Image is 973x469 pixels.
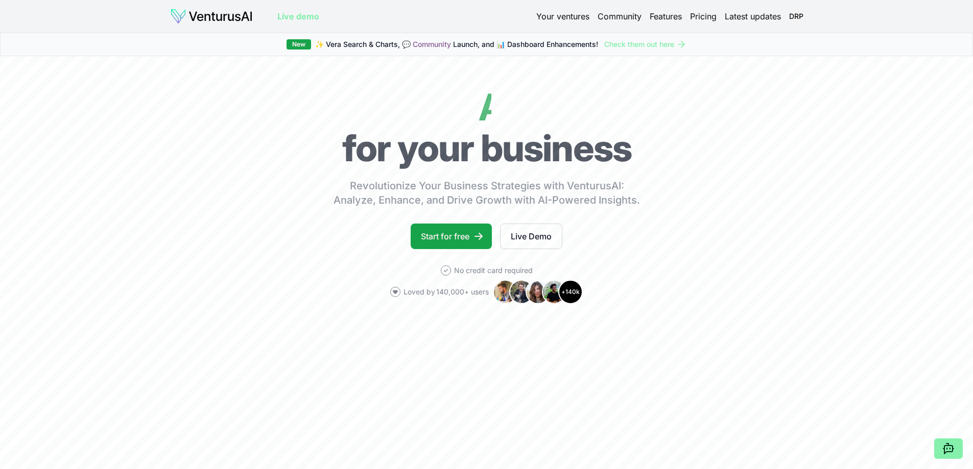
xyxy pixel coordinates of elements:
[509,280,534,304] img: Avatar 2
[598,10,642,22] a: Community
[493,280,517,304] img: Avatar 1
[500,224,562,249] a: Live Demo
[413,40,451,48] a: Community
[788,8,804,24] span: DRP
[690,10,717,22] a: Pricing
[789,9,803,23] button: DRP
[536,10,589,22] a: Your ventures
[650,10,682,22] a: Features
[725,10,781,22] a: Latest updates
[315,39,598,50] span: ✨ Vera Search & Charts, 💬 Launch, and 📊 Dashboard Enhancements!
[542,280,566,304] img: Avatar 4
[526,280,550,304] img: Avatar 3
[411,224,492,249] a: Start for free
[604,39,686,50] a: Check them out here
[277,10,319,22] a: Live demo
[170,8,253,24] img: logo
[287,39,311,50] div: New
